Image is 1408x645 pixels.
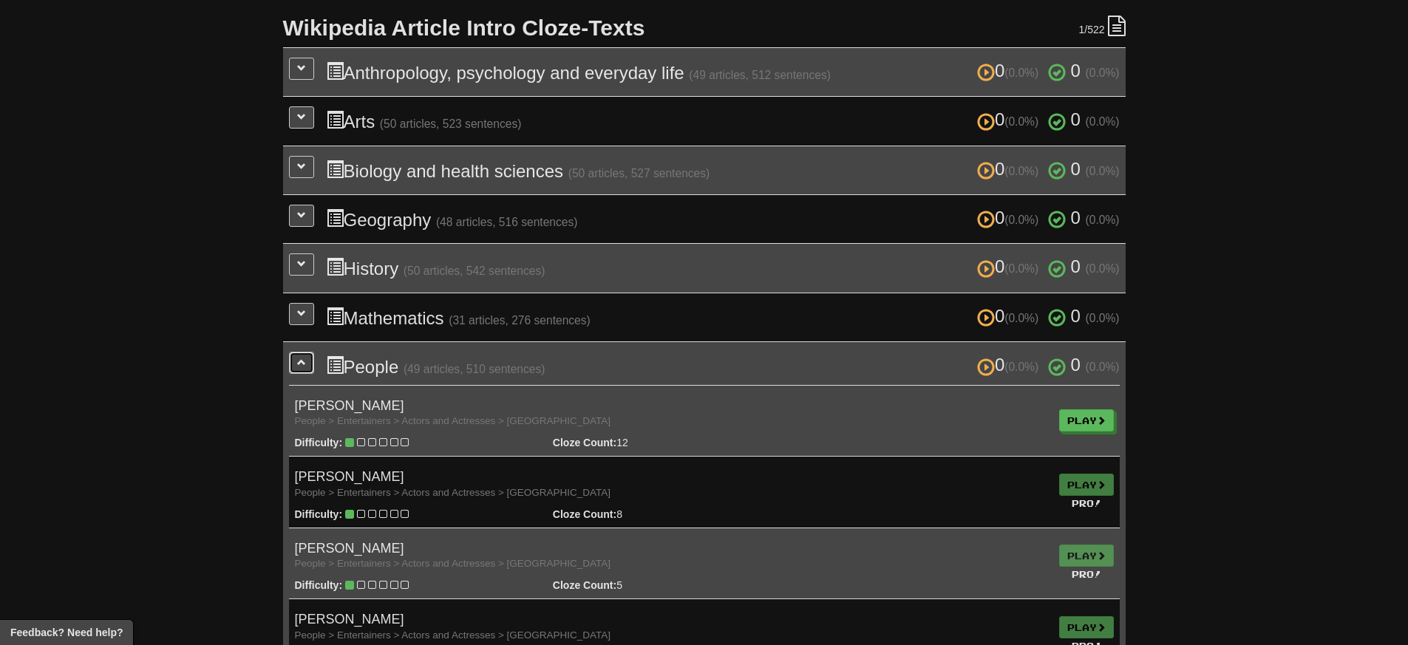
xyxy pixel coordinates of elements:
small: (0.0%) [1004,66,1038,79]
small: Pro! [1072,569,1101,579]
small: (31 articles, 276 sentences) [449,314,591,327]
span: 0 [977,355,1044,375]
small: (0.0%) [1004,312,1038,324]
h4: [PERSON_NAME] [295,470,1047,499]
small: (0.0%) [1004,262,1038,275]
span: 0 [1071,256,1081,276]
small: (0.0%) [1004,115,1038,128]
small: (0.0%) [1086,262,1120,275]
small: (0.0%) [1004,361,1038,373]
span: Open feedback widget [10,625,123,640]
h3: Biology and health sciences [326,160,1120,181]
span: 0 [977,306,1044,326]
strong: Difficulty: [295,579,343,591]
span: 0 [1071,208,1081,228]
span: 0 [977,256,1044,276]
small: People > Entertainers > Actors and Actresses > [GEOGRAPHIC_DATA] [295,487,611,498]
strong: Cloze Count: [553,508,616,520]
strong: Difficulty: [295,437,343,448]
span: 1 [1078,24,1084,35]
small: (0.0%) [1086,312,1120,324]
small: (50 articles, 542 sentences) [404,265,545,277]
small: Pro! [1072,498,1101,508]
small: People > Entertainers > Actors and Actresses > [GEOGRAPHIC_DATA] [295,415,611,426]
strong: Difficulty: [295,508,343,520]
small: (0.0%) [1086,115,1120,128]
span: 0 [1071,159,1081,179]
h3: Mathematics [326,307,1120,328]
small: (49 articles, 512 sentences) [689,69,831,81]
strong: Cloze Count: [553,437,616,448]
div: 8 [542,507,735,522]
small: (49 articles, 510 sentences) [404,363,545,375]
small: (48 articles, 516 sentences) [436,216,578,228]
span: 0 [1071,61,1081,81]
small: (0.0%) [1086,165,1120,177]
h2: Wikipedia Article Intro Cloze-Texts [283,16,1126,40]
a: Play [1059,409,1114,431]
h4: [PERSON_NAME] [295,399,1047,429]
h3: Arts [326,110,1120,132]
span: 0 [1071,355,1081,375]
span: 0 [1071,306,1081,326]
small: People > Entertainers > Actors and Actresses > [GEOGRAPHIC_DATA] [295,629,611,641]
div: /522 [1078,16,1125,37]
small: (0.0%) [1004,165,1038,177]
div: 5 [542,578,735,593]
small: (0.0%) [1086,66,1120,79]
h3: Geography [326,208,1120,230]
span: 0 [977,159,1044,179]
span: 0 [977,208,1044,228]
h4: [PERSON_NAME] [295,542,1047,571]
small: (0.0%) [1086,361,1120,373]
span: 0 [1071,109,1081,129]
h3: Anthropology, psychology and everyday life [326,61,1120,83]
small: (0.0%) [1086,214,1120,226]
small: (0.0%) [1004,214,1038,226]
span: 0 [977,61,1044,81]
small: (50 articles, 527 sentences) [568,167,710,180]
h4: [PERSON_NAME] [295,612,1047,642]
strong: Cloze Count: [553,579,616,591]
small: (50 articles, 523 sentences) [380,117,522,130]
div: 12 [542,435,735,450]
h3: History [326,257,1120,279]
span: 0 [977,109,1044,129]
h3: People [326,355,1120,377]
small: People > Entertainers > Actors and Actresses > [GEOGRAPHIC_DATA] [295,558,611,569]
